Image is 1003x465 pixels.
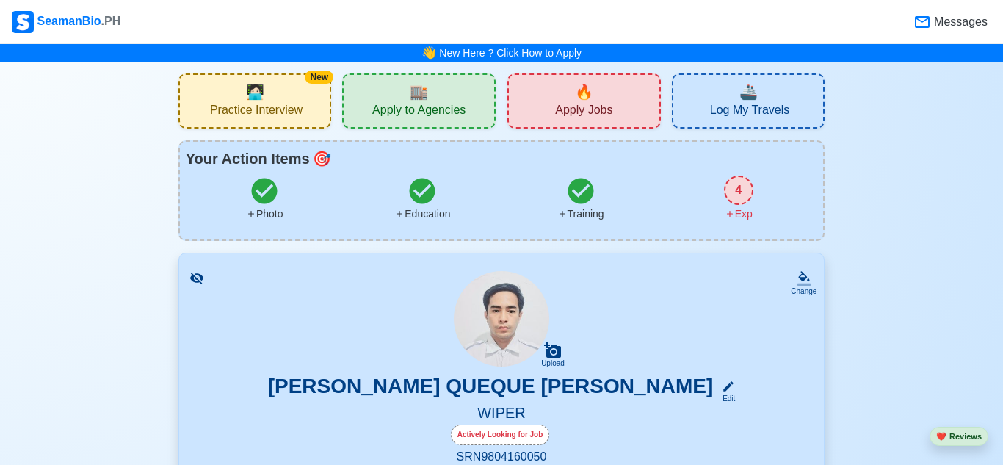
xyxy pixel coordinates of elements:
[419,42,438,64] span: bell
[246,81,264,103] span: interview
[575,81,593,103] span: new
[12,11,34,33] img: Logo
[12,11,120,33] div: SeamanBio
[541,359,565,368] div: Upload
[268,374,714,404] h3: [PERSON_NAME] QUEQUE [PERSON_NAME]
[791,286,816,297] div: Change
[101,15,121,27] span: .PH
[451,425,550,445] div: Actively Looking for Job
[555,103,612,121] span: Apply Jobs
[313,148,331,170] span: todo
[246,206,283,222] div: Photo
[931,13,988,31] span: Messages
[210,103,303,121] span: Practice Interview
[305,71,333,84] div: New
[394,206,450,222] div: Education
[372,103,466,121] span: Apply to Agencies
[557,206,604,222] div: Training
[410,81,428,103] span: agencies
[186,148,818,170] div: Your Action Items
[936,432,946,441] span: heart
[710,103,789,121] span: Log My Travels
[716,393,735,404] div: Edit
[930,427,988,447] button: heartReviews
[724,176,753,205] div: 4
[739,81,758,103] span: travel
[439,47,582,59] a: New Here ? Click How to Apply
[725,206,753,222] div: Exp
[197,404,807,425] h5: WIPER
